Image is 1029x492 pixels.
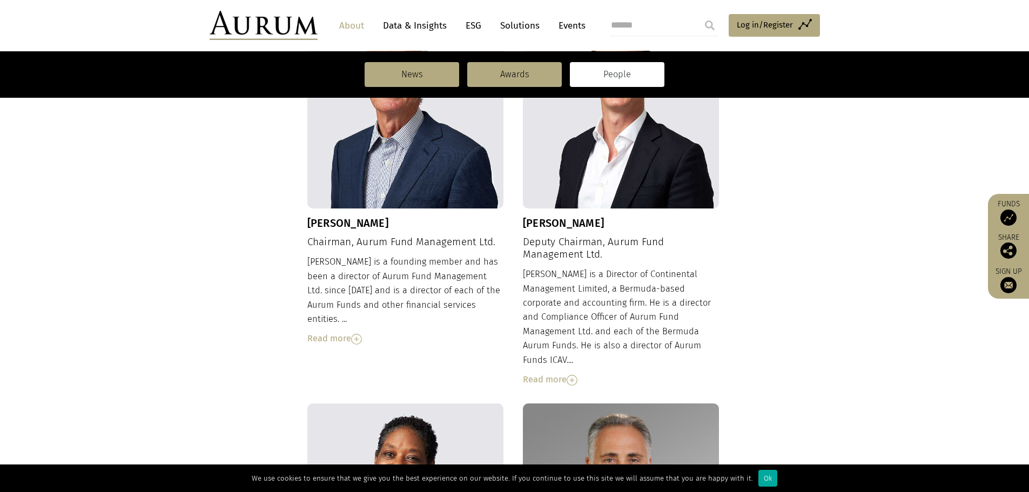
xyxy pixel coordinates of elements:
img: Share this post [1000,242,1017,259]
a: About [334,16,369,36]
h3: [PERSON_NAME] [307,217,504,230]
input: Submit [699,15,721,36]
img: Sign up to our newsletter [1000,277,1017,293]
img: Access Funds [1000,210,1017,226]
div: [PERSON_NAME] is a founding member and has been a director of Aurum Fund Management Ltd. since [D... [307,255,504,346]
h4: Chairman, Aurum Fund Management Ltd. [307,236,504,248]
img: Read More [351,334,362,345]
a: Sign up [993,267,1024,293]
img: Aurum [210,11,318,40]
a: Events [553,16,586,36]
span: Log in/Register [737,18,793,31]
a: People [570,62,664,87]
a: ESG [460,16,487,36]
a: Awards [467,62,562,87]
a: News [365,62,459,87]
div: Read more [523,373,719,387]
div: Ok [758,470,777,487]
a: Funds [993,199,1024,226]
a: Data & Insights [378,16,452,36]
h3: [PERSON_NAME] [523,217,719,230]
a: Log in/Register [729,14,820,37]
h4: Deputy Chairman, Aurum Fund Management Ltd. [523,236,719,261]
div: Share [993,234,1024,259]
a: Solutions [495,16,545,36]
div: [PERSON_NAME] is a Director of Continental Management Limited, a Bermuda-based corporate and acco... [523,267,719,387]
div: Read more [307,332,504,346]
img: Read More [567,375,577,386]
